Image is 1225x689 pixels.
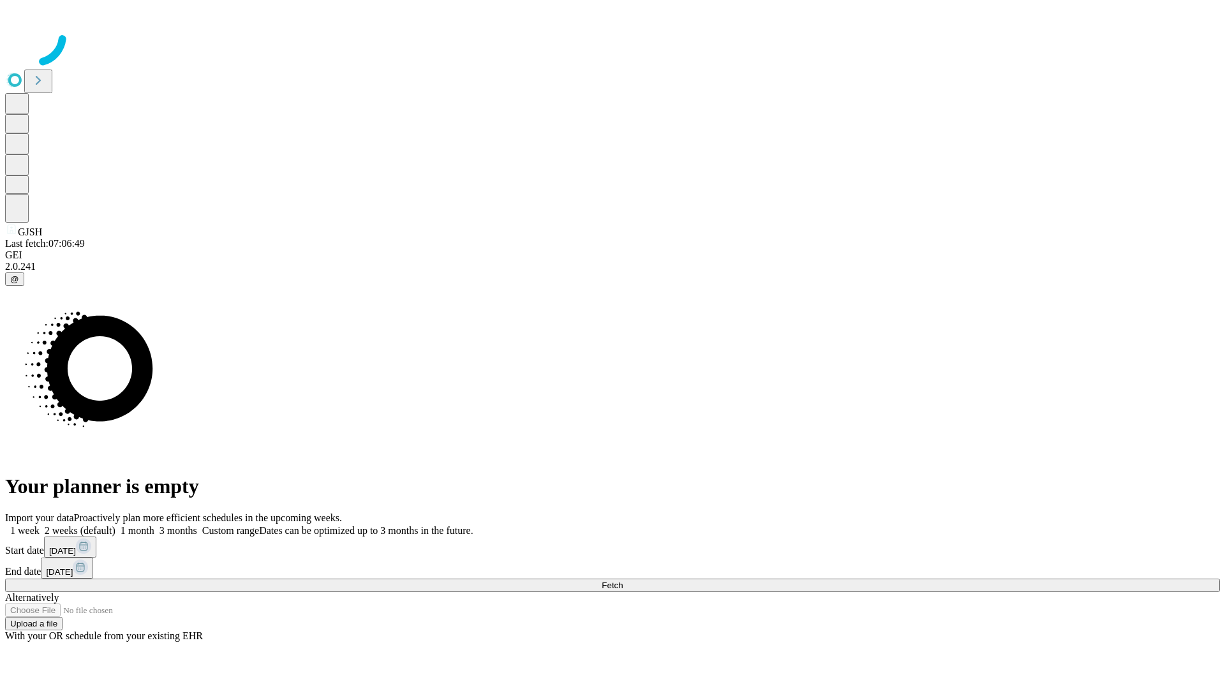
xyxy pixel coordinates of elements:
[74,512,342,523] span: Proactively plan more efficient schedules in the upcoming weeks.
[41,558,93,579] button: [DATE]
[202,525,259,536] span: Custom range
[5,249,1220,261] div: GEI
[5,238,85,249] span: Last fetch: 07:06:49
[18,226,42,237] span: GJSH
[10,274,19,284] span: @
[49,546,76,556] span: [DATE]
[45,525,115,536] span: 2 weeks (default)
[160,525,197,536] span: 3 months
[5,475,1220,498] h1: Your planner is empty
[121,525,154,536] span: 1 month
[5,579,1220,592] button: Fetch
[602,581,623,590] span: Fetch
[10,525,40,536] span: 1 week
[5,630,203,641] span: With your OR schedule from your existing EHR
[5,558,1220,579] div: End date
[5,261,1220,272] div: 2.0.241
[5,592,59,603] span: Alternatively
[5,537,1220,558] div: Start date
[5,272,24,286] button: @
[46,567,73,577] span: [DATE]
[44,537,96,558] button: [DATE]
[259,525,473,536] span: Dates can be optimized up to 3 months in the future.
[5,512,74,523] span: Import your data
[5,617,63,630] button: Upload a file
